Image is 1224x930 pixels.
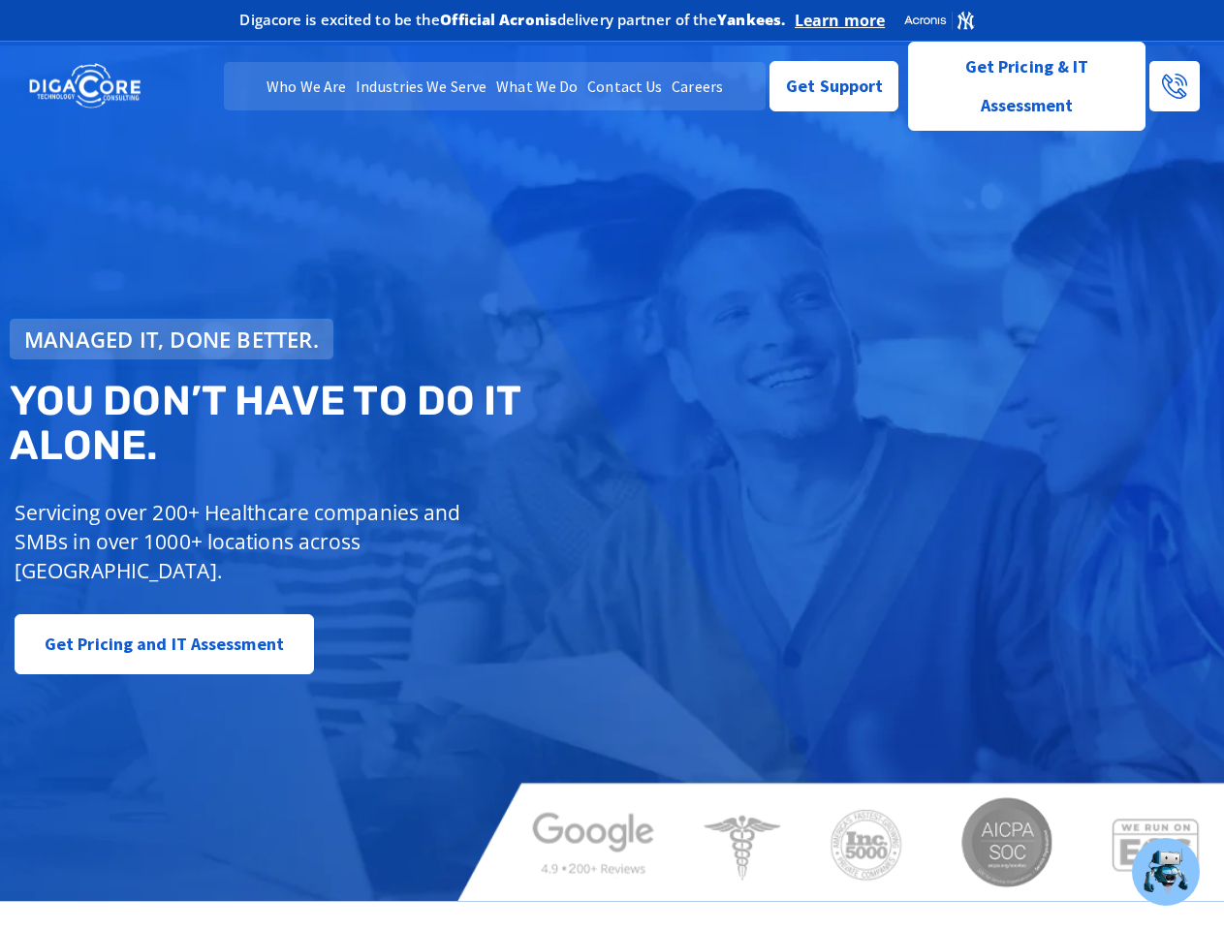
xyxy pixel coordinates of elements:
[29,62,141,110] img: DigaCore Technology Consulting
[924,47,1130,125] span: Get Pricing & IT Assessment
[582,62,667,110] a: Contact Us
[45,625,284,664] span: Get Pricing and IT Assessment
[224,62,767,110] nav: Menu
[491,62,582,110] a: What We Do
[903,10,975,31] img: Acronis
[24,328,319,350] span: Managed IT, done better.
[908,42,1146,131] a: Get Pricing & IT Assessment
[15,614,314,674] a: Get Pricing and IT Assessment
[667,62,728,110] a: Careers
[717,10,785,29] b: Yankees.
[262,62,351,110] a: Who We Are
[795,11,885,30] a: Learn more
[351,62,491,110] a: Industries We Serve
[440,10,557,29] b: Official Acronis
[15,498,515,585] p: Servicing over 200+ Healthcare companies and SMBs in over 1000+ locations across [GEOGRAPHIC_DATA].
[10,319,333,359] a: Managed IT, done better.
[10,379,625,468] h2: You don’t have to do IT alone.
[239,13,785,27] h2: Digacore is excited to be the delivery partner of the
[786,67,883,106] span: Get Support
[769,61,898,111] a: Get Support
